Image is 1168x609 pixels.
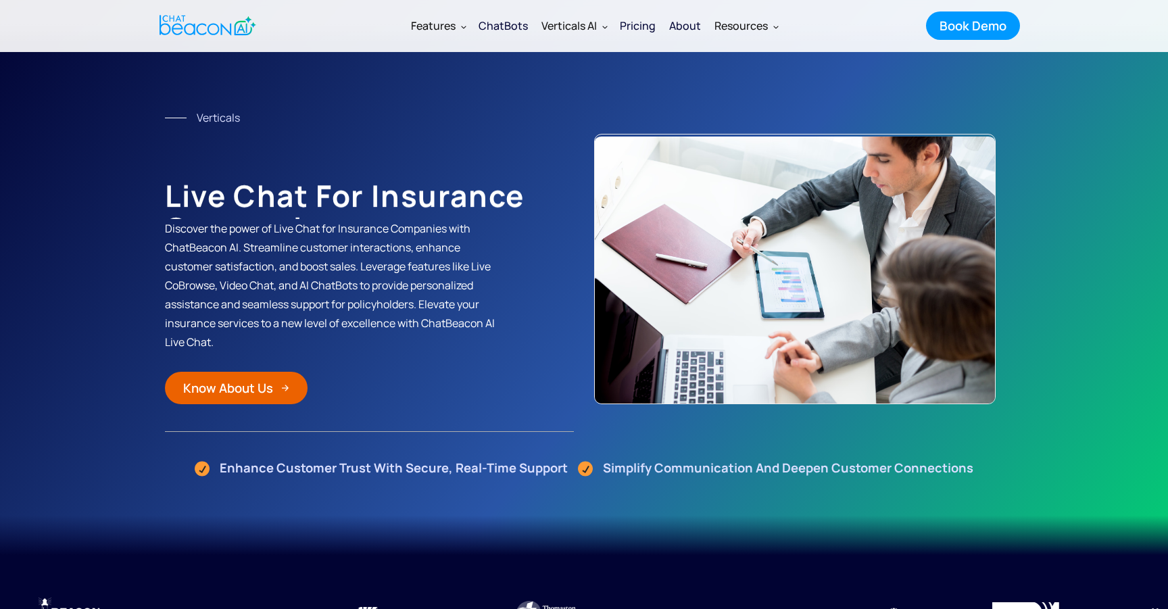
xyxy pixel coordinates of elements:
div: Verticals [197,108,240,127]
img: Check Icon Orange [578,459,593,477]
a: Know About Us [165,372,308,404]
div: Features [411,16,456,35]
img: Dropdown [602,24,608,29]
div: Resources [708,9,784,42]
div: Pricing [620,16,656,35]
div: Resources [714,16,768,35]
img: Arrow [281,384,289,392]
div: ChatBots [479,16,528,35]
a: home [148,9,264,42]
div: Know About Us [183,379,273,397]
div: Verticals AI [541,16,597,35]
div: About [669,16,701,35]
a: About [662,8,708,43]
h1: Live Chat for Insurance Companies [165,179,574,244]
a: Book Demo [926,11,1020,40]
div: Features [404,9,472,42]
a: ChatBots [472,8,535,43]
div: Book Demo [940,17,1006,34]
img: Check Icon Orange [195,459,210,477]
div: Verticals AI [535,9,613,42]
strong: Enhance Customer Trust with Secure, Real-Time Support [220,459,568,477]
a: Pricing [613,8,662,43]
p: Discover the power of Live Chat for Insurance Companies with ChatBeacon AI. Streamline customer i... [165,219,500,351]
img: Dropdown [773,24,779,29]
img: Dropdown [461,24,466,29]
strong: Simplify Communication and Deepen Customer Connections [603,459,973,477]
